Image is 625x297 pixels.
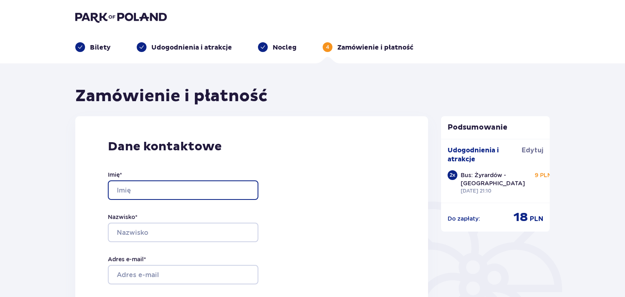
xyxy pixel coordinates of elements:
p: Zamówienie i płatność [337,43,413,52]
p: Nocleg [273,43,297,52]
label: Adres e-mail * [108,255,146,263]
label: Nazwisko * [108,213,138,221]
p: 9 PLN [535,171,552,179]
p: Udogodnienia i atrakcje [448,146,522,164]
p: Bus: Żyrardów - [GEOGRAPHIC_DATA] [461,171,525,187]
p: Do zapłaty : [448,215,480,223]
p: Dane kontaktowe [108,139,396,154]
div: 2 x [448,170,457,180]
span: PLN [530,215,543,223]
p: Podsumowanie [441,123,550,132]
img: Park of Poland logo [75,11,167,23]
span: 18 [514,210,528,225]
p: 4 [326,43,329,51]
h1: Zamówienie i płatność [75,86,268,106]
input: Imię [108,180,258,200]
input: Nazwisko [108,223,258,242]
div: 4Zamówienie i płatność [323,42,413,52]
input: Adres e-mail [108,265,258,284]
span: Edytuj [522,146,543,155]
div: Bilety [75,42,111,52]
p: Udogodnienia i atrakcje [151,43,232,52]
div: Udogodnienia i atrakcje [137,42,232,52]
div: Nocleg [258,42,297,52]
p: Bilety [90,43,111,52]
p: [DATE] 21:10 [461,187,492,195]
label: Imię * [108,171,122,179]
